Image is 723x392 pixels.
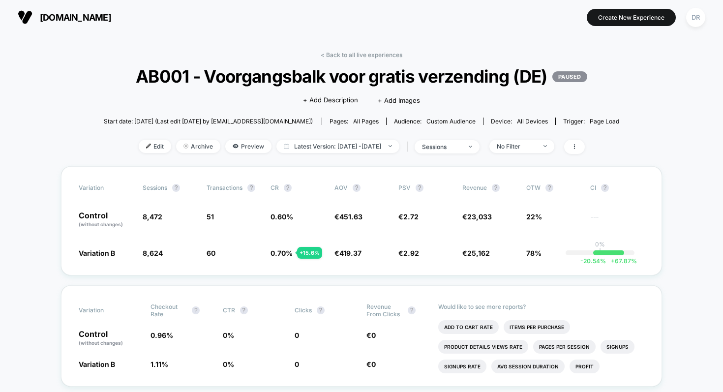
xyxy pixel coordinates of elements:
span: 78% [526,249,542,257]
span: 23,033 [467,212,492,221]
span: Checkout Rate [151,303,187,318]
span: Transactions [207,184,242,191]
p: PAUSED [552,71,587,82]
img: Visually logo [18,10,32,25]
span: 2.72 [403,212,419,221]
span: 25,162 [467,249,490,257]
li: Pages Per Session [533,340,596,354]
span: 8,472 [143,212,162,221]
span: CTR [223,306,235,314]
span: € [398,249,419,257]
button: ? [240,306,248,314]
li: Signups [601,340,634,354]
p: 0% [595,241,605,248]
button: [DOMAIN_NAME] [15,9,114,25]
span: 2.92 [403,249,419,257]
p: Would like to see more reports? [438,303,644,310]
li: Profit [570,360,600,373]
button: ? [416,184,423,192]
span: € [334,249,361,257]
img: end [469,146,472,148]
img: end [389,145,392,147]
button: ? [492,184,500,192]
span: Archive [176,140,220,153]
span: 0.70 % [271,249,293,257]
span: 0.60 % [271,212,293,221]
li: Signups Rate [438,360,486,373]
span: Variation B [79,360,115,368]
span: € [462,212,492,221]
span: Variation [79,303,133,318]
img: end [543,145,547,147]
span: € [398,212,419,221]
span: 51 [207,212,214,221]
span: € [462,249,490,257]
span: 0 [295,331,299,339]
span: Start date: [DATE] (Last edit [DATE] by [EMAIL_ADDRESS][DOMAIN_NAME]) [104,118,313,125]
span: all devices [517,118,548,125]
span: Preview [225,140,271,153]
button: ? [317,306,325,314]
span: 22% [526,212,542,221]
span: 0 % [223,360,234,368]
span: + Add Images [378,96,420,104]
span: (without changes) [79,340,123,346]
span: -20.54 % [580,257,606,265]
span: CI [590,184,644,192]
button: DR [683,7,708,28]
img: calendar [284,144,289,149]
span: all pages [353,118,379,125]
div: + 15.6 % [297,247,322,259]
span: 0 [371,360,376,368]
span: 0 [295,360,299,368]
span: (without changes) [79,221,123,227]
p: Control [79,330,141,347]
span: --- [590,214,644,228]
div: DR [686,8,705,27]
button: ? [408,306,416,314]
span: | [404,140,415,154]
button: Create New Experience [587,9,676,26]
span: Sessions [143,184,167,191]
img: edit [146,144,151,149]
span: Latest Version: [DATE] - [DATE] [276,140,399,153]
span: € [366,331,376,339]
span: Revenue From Clicks [366,303,403,318]
span: AB001 - Voorgangsbalk voor gratis verzending (DE) [130,66,594,87]
span: Clicks [295,306,312,314]
span: Variation B [79,249,115,257]
span: 8,624 [143,249,163,257]
span: 419.37 [339,249,361,257]
button: ? [192,306,200,314]
div: No Filter [497,143,536,150]
span: 0 % [223,331,234,339]
p: | [599,248,601,255]
li: Items Per Purchase [504,320,570,334]
button: ? [284,184,292,192]
button: ? [353,184,361,192]
li: Add To Cart Rate [438,320,499,334]
span: 451.63 [339,212,362,221]
span: € [366,360,376,368]
button: ? [601,184,609,192]
span: + [611,257,615,265]
span: [DOMAIN_NAME] [40,12,111,23]
img: end [183,144,188,149]
span: AOV [334,184,348,191]
div: sessions [422,143,461,151]
span: 0.96 % [151,331,173,339]
span: 1.11 % [151,360,168,368]
a: < Back to all live experiences [321,51,402,59]
span: € [334,212,362,221]
div: Audience: [394,118,476,125]
span: 60 [207,249,215,257]
span: Custom Audience [426,118,476,125]
li: Avg Session Duration [491,360,565,373]
button: ? [545,184,553,192]
span: OTW [526,184,580,192]
span: + Add Description [303,95,358,105]
div: Pages: [330,118,379,125]
p: Control [79,211,133,228]
span: Device: [483,118,555,125]
div: Trigger: [563,118,619,125]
